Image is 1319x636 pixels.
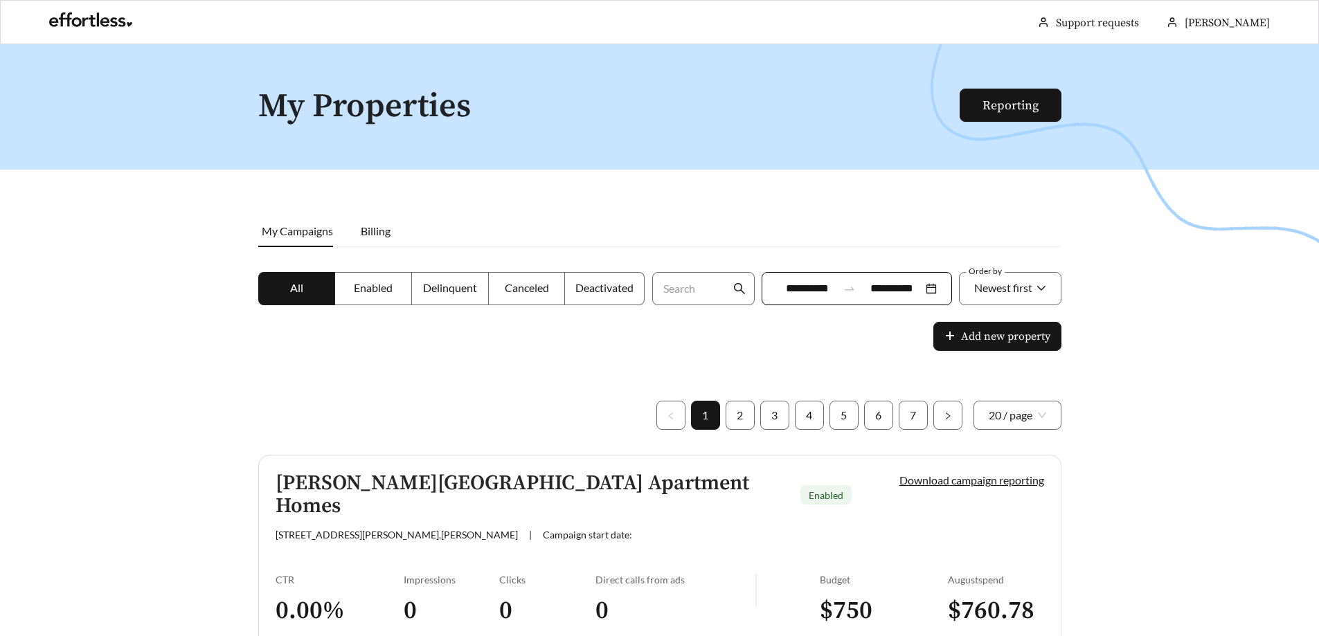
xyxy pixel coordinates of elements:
[505,281,549,294] span: Canceled
[499,574,595,585] div: Clicks
[944,330,955,343] span: plus
[948,574,1044,585] div: August spend
[982,98,1039,113] a: Reporting
[595,574,755,585] div: Direct calls from ads
[933,322,1061,351] button: plusAdd new property
[529,529,532,540] span: |
[276,529,518,540] span: [STREET_ADDRESS][PERSON_NAME] , [PERSON_NAME]
[691,401,720,430] li: 1
[843,282,856,295] span: swap-right
[948,595,1044,626] h3: $ 760.78
[726,401,755,430] li: 2
[989,401,1046,429] span: 20 / page
[404,574,500,585] div: Impressions
[361,224,391,237] span: Billing
[973,401,1061,430] div: Page Size
[667,412,675,420] span: left
[961,328,1050,345] span: Add new property
[933,401,962,430] button: right
[960,89,1061,122] button: Reporting
[820,574,948,585] div: Budget
[575,281,634,294] span: Deactivated
[276,574,404,585] div: CTR
[262,224,333,237] span: My Campaigns
[795,401,824,430] li: 4
[354,281,393,294] span: Enabled
[692,401,719,429] a: 1
[404,595,500,626] h3: 0
[595,595,755,626] h3: 0
[276,595,404,626] h3: 0.00 %
[656,401,685,430] button: left
[974,281,1032,294] span: Newest first
[829,401,859,430] li: 5
[760,401,789,430] li: 3
[656,401,685,430] li: Previous Page
[865,401,892,429] a: 6
[543,529,632,540] span: Campaign start date:
[809,489,843,501] span: Enabled
[830,401,858,429] a: 5
[423,281,477,294] span: Delinquent
[1185,16,1270,30] span: [PERSON_NAME]
[258,89,961,125] h1: My Properties
[899,401,927,429] a: 7
[733,282,746,295] span: search
[843,282,856,295] span: to
[796,401,823,429] a: 4
[761,401,789,429] a: 3
[820,595,948,626] h3: $ 750
[944,412,952,420] span: right
[755,574,757,607] img: line
[1056,16,1139,30] a: Support requests
[290,281,303,294] span: All
[899,401,928,430] li: 7
[864,401,893,430] li: 6
[899,473,1044,487] a: Download campaign reporting
[276,472,789,518] h5: [PERSON_NAME][GEOGRAPHIC_DATA] Apartment Homes
[933,401,962,430] li: Next Page
[499,595,595,626] h3: 0
[726,401,754,429] a: 2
